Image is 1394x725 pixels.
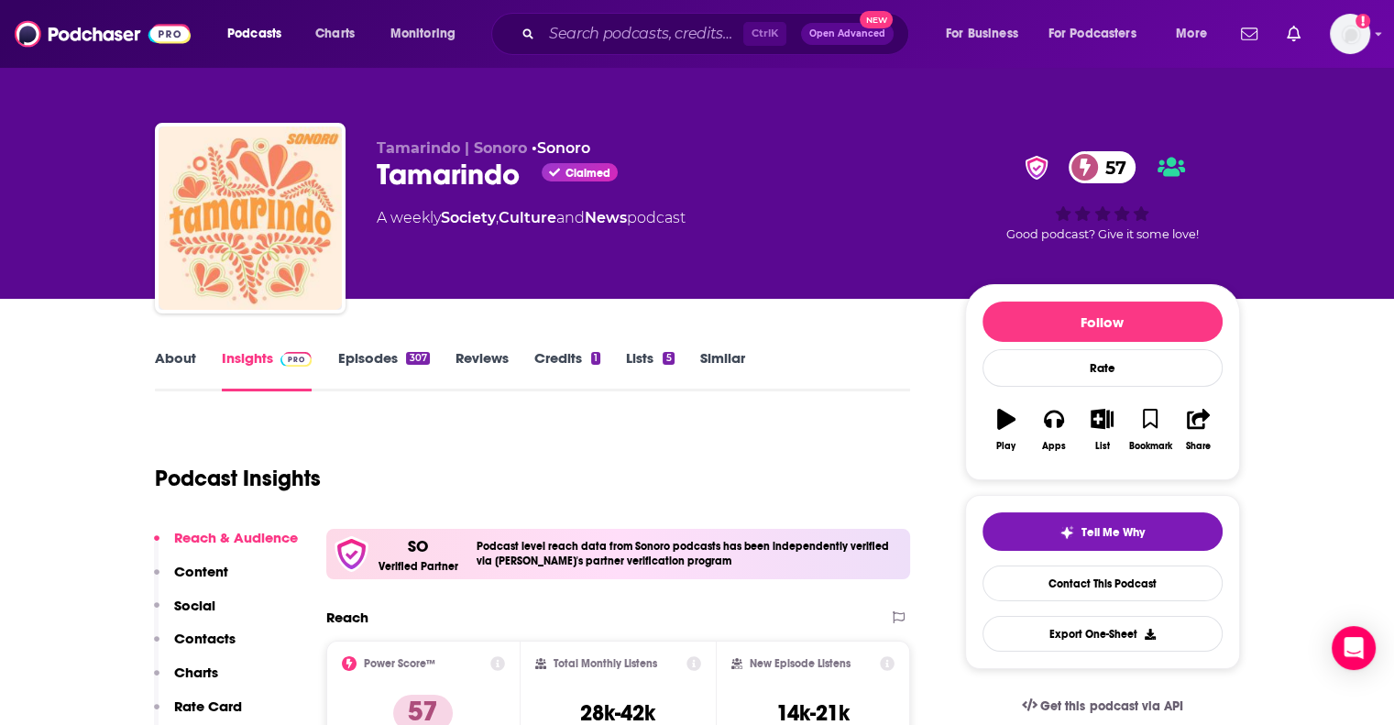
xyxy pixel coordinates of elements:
[379,561,458,572] h5: Verified Partner
[15,16,191,51] img: Podchaser - Follow, Share and Rate Podcasts
[1048,21,1136,47] span: For Podcasters
[565,169,610,178] span: Claimed
[996,441,1015,452] div: Play
[860,11,893,28] span: New
[1087,151,1136,183] span: 57
[214,19,305,49] button: open menu
[1163,19,1230,49] button: open menu
[174,630,236,647] p: Contacts
[1176,21,1207,47] span: More
[174,698,242,715] p: Rate Card
[315,21,355,47] span: Charts
[174,597,215,614] p: Social
[496,209,499,226] span: ,
[155,465,321,492] h1: Podcast Insights
[174,529,298,546] p: Reach & Audience
[1037,19,1163,49] button: open menu
[222,349,313,391] a: InsightsPodchaser Pro
[408,536,428,556] p: SO
[509,13,927,55] div: Search podcasts, credits, & more...
[1128,441,1171,452] div: Bookmark
[334,536,369,572] img: verfied icon
[1356,14,1370,28] svg: Add a profile image
[982,512,1223,551] button: tell me why sparkleTell Me Why
[1078,397,1125,463] button: List
[1081,525,1145,540] span: Tell Me Why
[1330,14,1370,54] img: User Profile
[499,209,556,226] a: Culture
[1040,698,1182,714] span: Get this podcast via API
[154,563,228,597] button: Content
[154,630,236,664] button: Contacts
[477,540,904,567] h4: Podcast level reach data from Sonoro podcasts has been independently verified via [PERSON_NAME]'s...
[537,139,590,157] a: Sonoro
[1186,441,1211,452] div: Share
[626,349,674,391] a: Lists5
[809,29,885,38] span: Open Advanced
[1332,626,1376,670] div: Open Intercom Messenger
[534,349,600,391] a: Credits1
[377,139,527,157] span: Tamarindo | Sonoro
[364,657,435,670] h2: Power Score™
[154,597,215,631] button: Social
[390,21,456,47] span: Monitoring
[532,139,590,157] span: •
[982,349,1223,387] div: Rate
[982,616,1223,652] button: Export One-Sheet
[965,139,1240,253] div: verified Badge57Good podcast? Give it some love!
[1330,14,1370,54] span: Logged in as OneWorldLit
[556,209,585,226] span: and
[377,207,686,229] div: A weekly podcast
[155,349,196,391] a: About
[933,19,1041,49] button: open menu
[1330,14,1370,54] button: Show profile menu
[1126,397,1174,463] button: Bookmark
[456,349,509,391] a: Reviews
[982,566,1223,601] a: Contact This Podcast
[154,664,218,698] button: Charts
[406,352,429,365] div: 307
[174,563,228,580] p: Content
[585,209,627,226] a: News
[700,349,745,391] a: Similar
[982,302,1223,342] button: Follow
[326,609,368,626] h2: Reach
[159,126,342,310] img: Tamarindo
[801,23,894,45] button: Open AdvancedNew
[1030,397,1078,463] button: Apps
[227,21,281,47] span: Podcasts
[441,209,496,226] a: Society
[1174,397,1222,463] button: Share
[1279,18,1308,49] a: Show notifications dropdown
[378,19,479,49] button: open menu
[1042,441,1066,452] div: Apps
[591,352,600,365] div: 1
[1019,156,1054,180] img: verified Badge
[174,664,218,681] p: Charts
[982,397,1030,463] button: Play
[1234,18,1265,49] a: Show notifications dropdown
[1095,441,1110,452] div: List
[1059,525,1074,540] img: tell me why sparkle
[554,657,657,670] h2: Total Monthly Listens
[663,352,674,365] div: 5
[1006,227,1199,241] span: Good podcast? Give it some love!
[337,349,429,391] a: Episodes307
[946,21,1018,47] span: For Business
[750,657,851,670] h2: New Episode Listens
[154,529,298,563] button: Reach & Audience
[542,19,743,49] input: Search podcasts, credits, & more...
[743,22,786,46] span: Ctrl K
[1069,151,1136,183] a: 57
[303,19,366,49] a: Charts
[280,352,313,367] img: Podchaser Pro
